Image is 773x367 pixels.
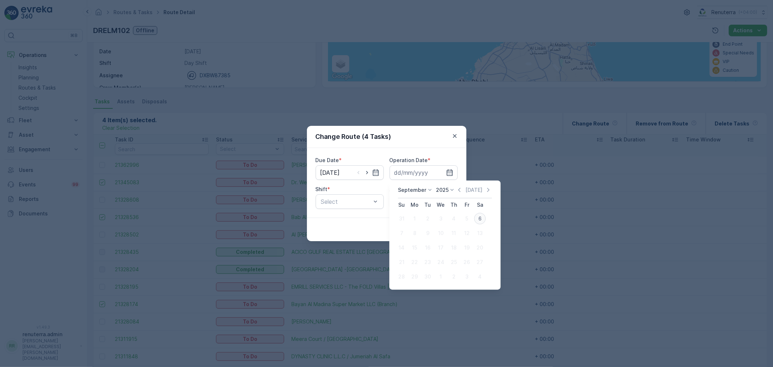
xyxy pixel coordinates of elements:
[390,165,458,180] input: dd/mm/yyyy
[316,165,384,180] input: dd/mm/yyyy
[396,227,407,239] div: 7
[436,186,449,194] p: 2025
[435,213,446,224] div: 3
[461,227,473,239] div: 12
[422,271,433,283] div: 30
[396,242,407,253] div: 14
[447,198,460,211] th: Thursday
[435,242,446,253] div: 17
[474,242,486,253] div: 20
[409,271,420,283] div: 29
[474,227,486,239] div: 13
[422,242,433,253] div: 16
[461,256,473,268] div: 26
[473,198,486,211] th: Saturday
[461,271,473,283] div: 3
[461,242,473,253] div: 19
[396,213,407,224] div: 31
[435,256,446,268] div: 24
[316,132,391,142] p: Change Route (4 Tasks)
[474,256,486,268] div: 27
[435,271,446,283] div: 1
[448,242,460,253] div: 18
[448,213,460,224] div: 4
[421,198,434,211] th: Tuesday
[398,186,426,194] p: September
[409,256,420,268] div: 22
[321,197,371,206] p: Select
[474,271,486,283] div: 4
[316,186,328,192] label: Shift
[396,256,407,268] div: 21
[460,198,473,211] th: Friday
[409,242,420,253] div: 15
[435,227,446,239] div: 10
[474,213,486,224] div: 6
[316,157,339,163] label: Due Date
[409,227,420,239] div: 8
[422,256,433,268] div: 23
[395,198,408,211] th: Sunday
[448,271,460,283] div: 2
[461,213,473,224] div: 5
[448,227,460,239] div: 11
[465,186,482,194] p: [DATE]
[408,198,421,211] th: Monday
[448,256,460,268] div: 25
[409,213,420,224] div: 1
[434,198,447,211] th: Wednesday
[422,213,433,224] div: 2
[396,271,407,283] div: 28
[390,157,428,163] label: Operation Date
[422,227,433,239] div: 9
